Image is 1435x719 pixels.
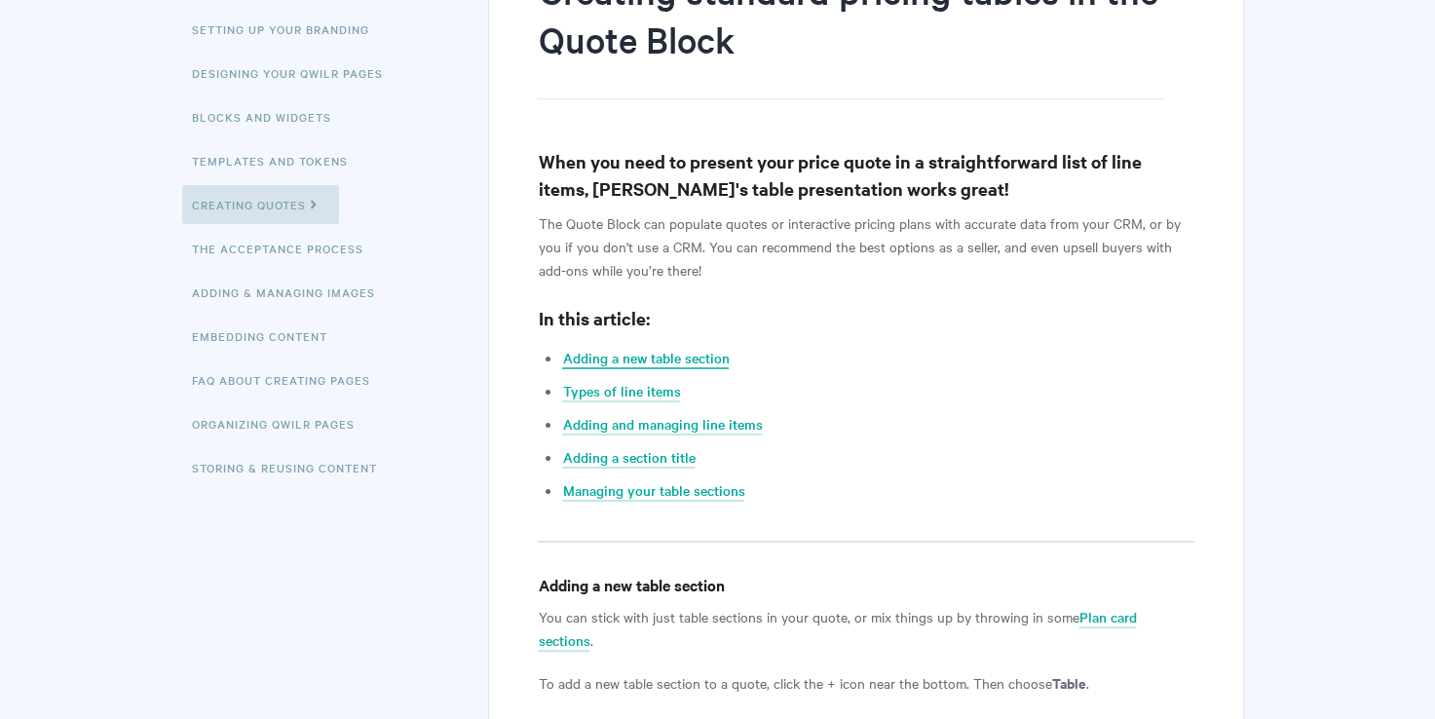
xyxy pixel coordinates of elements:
[192,54,397,93] a: Designing Your Qwilr Pages
[192,10,384,49] a: Setting up your Branding
[192,141,362,180] a: Templates and Tokens
[538,573,1193,597] h4: Adding a new table section
[562,381,680,402] a: Types of line items
[192,97,346,136] a: Blocks and Widgets
[538,306,649,330] strong: In this article:
[1051,672,1085,693] strong: Table
[192,404,369,443] a: Organizing Qwilr Pages
[538,148,1193,203] h3: When you need to present your price quote in a straightforward list of line items, [PERSON_NAME]'...
[538,671,1193,695] p: To add a new table section to a quote, click the + icon near the bottom. Then choose .
[562,447,695,469] a: Adding a section title
[192,360,385,399] a: FAQ About Creating Pages
[538,605,1193,652] p: You can stick with just table sections in your quote, or mix things up by throwing in some .
[562,348,729,369] a: Adding a new table section
[192,448,392,487] a: Storing & Reusing Content
[192,273,390,312] a: Adding & Managing Images
[538,211,1193,282] p: The Quote Block can populate quotes or interactive pricing plans with accurate data from your CRM...
[562,480,744,502] a: Managing your table sections
[192,317,342,356] a: Embedding Content
[562,414,762,435] a: Adding and managing line items
[182,185,339,224] a: Creating Quotes
[192,229,378,268] a: The Acceptance Process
